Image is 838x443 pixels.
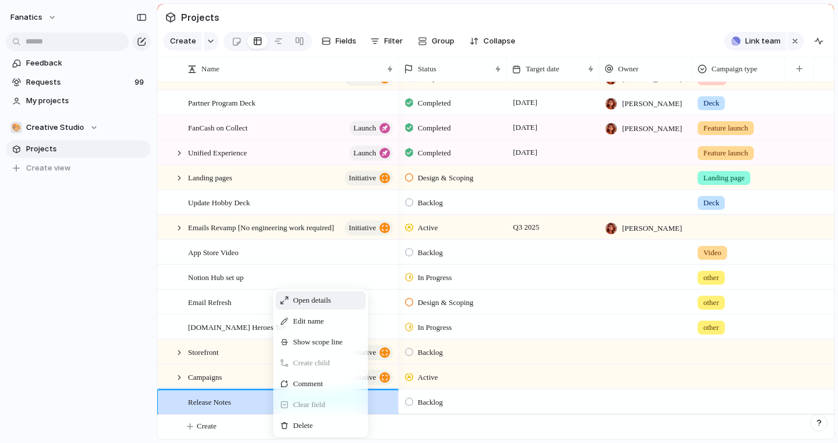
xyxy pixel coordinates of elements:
[366,32,407,50] button: Filter
[6,159,151,177] button: Create view
[6,119,151,136] button: 🎨Creative Studio
[335,35,356,47] span: Fields
[384,35,403,47] span: Filter
[317,32,361,50] button: Fields
[10,122,22,133] div: 🎨
[465,32,520,50] button: Collapse
[293,420,313,431] span: Delete
[6,55,151,72] a: Feedback
[293,357,330,369] span: Create child
[26,122,84,133] span: Creative Studio
[6,92,151,110] a: My projects
[26,162,71,174] span: Create view
[293,336,342,348] span: Show scope line
[26,57,147,69] span: Feedback
[432,35,454,47] span: Group
[6,74,151,91] a: Requests99
[26,95,147,107] span: My projects
[745,35,781,47] span: Link team
[273,289,368,437] div: Context Menu
[5,8,63,27] button: fanatics
[293,315,324,327] span: Edit name
[26,143,147,155] span: Projects
[412,32,460,50] button: Group
[293,295,331,306] span: Open details
[163,32,202,50] button: Create
[179,7,222,28] span: Projects
[293,399,325,411] span: Clear field
[483,35,515,47] span: Collapse
[26,77,131,88] span: Requests
[170,35,196,47] span: Create
[293,378,323,390] span: Comment
[724,32,786,50] button: Link team
[135,77,146,88] span: 99
[10,12,42,23] span: fanatics
[6,140,151,158] a: Projects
